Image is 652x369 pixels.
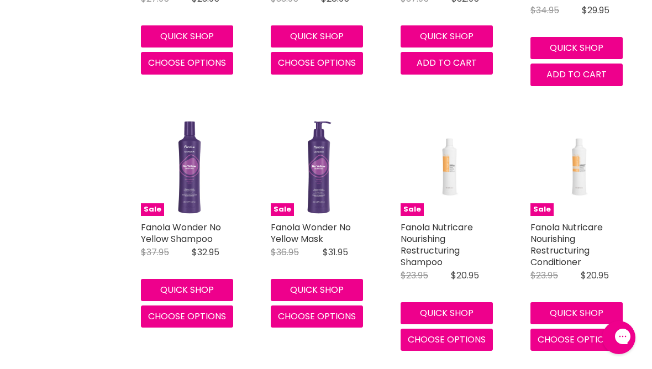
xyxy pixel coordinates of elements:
img: Fanola Wonder No Yellow Shampoo [141,119,238,216]
span: $20.95 [581,269,609,282]
button: Quick shop [271,279,363,301]
button: Quick shop [401,25,493,48]
button: Choose options [401,329,493,351]
a: Fanola Nutricare Nourishing Restructuring Conditioner [530,221,603,268]
span: Choose options [278,310,356,323]
button: Quick shop [271,25,363,48]
button: Quick shop [530,302,623,324]
span: Add to cart [417,56,477,69]
button: Quick shop [530,37,623,59]
span: Choose options [408,333,486,346]
span: $34.95 [530,4,559,17]
span: $31.95 [323,246,348,259]
span: Sale [141,203,164,216]
a: Fanola Wonder No Yellow Shampoo [141,221,221,245]
button: Quick shop [401,302,493,324]
button: Add to cart [530,64,623,86]
button: Choose options [141,305,233,328]
a: Fanola Nutricare Nourishing Restructuring Shampoo [401,221,473,268]
span: Choose options [148,310,226,323]
span: Add to cart [546,68,607,81]
a: Fanola Nutricare Shampoo Fanola Nutricare Shampoo Sale [401,119,497,216]
span: $36.95 [271,246,299,259]
img: Fanola Nutricare Conditioner [546,119,611,216]
span: $29.95 [582,4,609,17]
button: Choose options [271,52,363,74]
a: Fanola Wonder No Yellow Mask Sale [271,119,367,216]
span: Choose options [148,56,226,69]
span: Sale [530,203,554,216]
iframe: Gorgias live chat messenger [597,317,641,358]
img: Fanola Wonder No Yellow Mask [271,119,367,216]
a: Fanola Wonder No Yellow Mask [271,221,351,245]
button: Choose options [530,329,623,351]
span: $20.95 [451,269,479,282]
img: Fanola Nutricare Shampoo [417,119,481,216]
a: Fanola Wonder No Yellow Shampoo Sale [141,119,238,216]
span: Sale [271,203,294,216]
span: Choose options [278,56,356,69]
span: $23.95 [530,269,558,282]
button: Choose options [141,52,233,74]
button: Choose options [271,305,363,328]
span: $32.95 [192,246,219,259]
button: Quick shop [141,279,233,301]
span: $37.95 [141,246,169,259]
span: Choose options [538,333,616,346]
span: Sale [401,203,424,216]
button: Add to cart [401,52,493,74]
span: $23.95 [401,269,428,282]
button: Quick shop [141,25,233,48]
a: Fanola Nutricare Conditioner Fanola Nutricare Conditioner Sale [530,119,627,216]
